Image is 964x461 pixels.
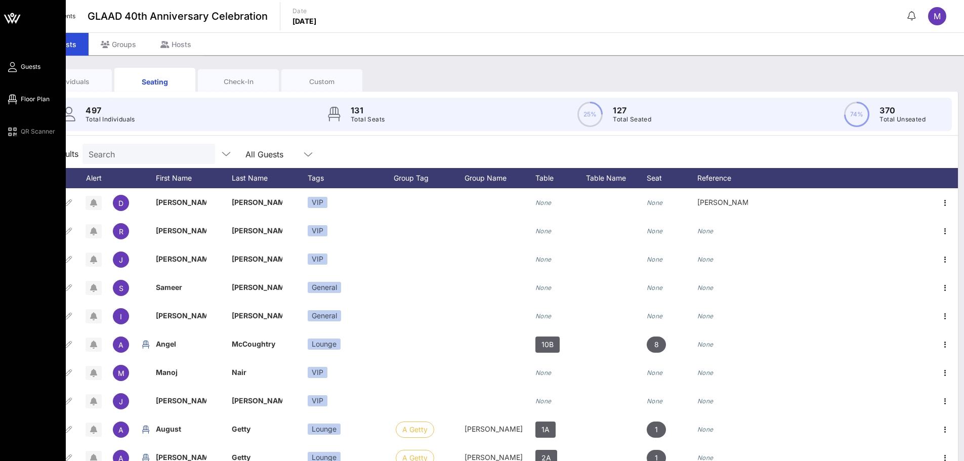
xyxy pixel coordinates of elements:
p: 497 [86,104,135,116]
div: Reference [697,168,758,188]
span: M [934,11,941,21]
div: Table [535,168,586,188]
p: Date [292,6,317,16]
span: J [119,256,123,264]
span: A Getty [402,422,428,437]
p: McCoughtry [232,330,282,358]
div: General [308,282,341,293]
div: Group Tag [394,168,465,188]
p: [PERSON_NAME] [232,217,282,245]
p: [PERSON_NAME] [232,387,282,415]
p: Angel [156,330,206,358]
i: None [535,256,552,263]
p: [PERSON_NAME] [232,273,282,302]
span: QR Scanner [21,127,55,136]
div: Last Name [232,168,308,188]
p: [PERSON_NAME] [232,302,282,330]
i: None [697,341,714,348]
div: All Guests [245,150,283,159]
p: Manoj [156,358,206,387]
i: None [697,256,714,263]
p: Total Unseated [879,114,926,124]
div: Group Name [465,168,535,188]
span: August [156,425,181,433]
i: None [697,397,714,405]
i: None [535,199,552,206]
i: None [647,256,663,263]
span: S [119,284,123,292]
i: None [535,369,552,376]
i: None [535,312,552,320]
span: A [118,426,123,434]
i: None [697,426,714,433]
span: Getty [232,425,250,433]
div: VIP [308,395,327,406]
p: [PERSON_NAME] [156,217,206,245]
p: [PERSON_NAME] [232,188,282,217]
span: 8 [654,337,659,353]
div: Check-In [205,77,271,87]
div: Alert [81,168,106,188]
i: None [647,284,663,291]
div: Groups [89,33,148,56]
a: QR Scanner [6,125,55,138]
i: None [535,227,552,235]
div: Hosts [148,33,203,56]
i: None [535,284,552,291]
a: Floor Plan [6,93,50,105]
p: 127 [613,104,651,116]
div: Lounge [308,339,341,350]
span: Floor Plan [21,95,50,104]
div: VIP [308,367,327,378]
div: All Guests [239,144,320,164]
i: None [647,227,663,235]
p: [PERSON_NAME] [156,245,206,273]
span: 10B [541,337,554,353]
p: [PERSON_NAME]… [697,188,748,217]
div: VIP [308,254,327,265]
i: None [535,397,552,405]
a: Guests [6,61,40,73]
p: 370 [879,104,926,116]
i: None [647,312,663,320]
span: J [119,397,123,406]
i: None [647,397,663,405]
p: Total Seated [613,114,651,124]
div: First Name [156,168,232,188]
span: GLAAD 40th Anniversary Celebration [88,9,268,24]
i: None [697,227,714,235]
p: Nair [232,358,282,387]
span: R [119,227,123,236]
span: A [118,341,123,349]
span: [PERSON_NAME] [465,425,523,433]
div: Tags [308,168,394,188]
span: D [118,199,123,207]
span: Guests [21,62,40,71]
i: None [697,312,714,320]
p: [PERSON_NAME] [156,387,206,415]
span: I [120,312,122,321]
div: M [928,7,946,25]
p: Total Seats [351,114,385,124]
div: Seating [122,76,188,87]
span: 1 [655,422,658,438]
span: M [118,369,124,378]
div: Custom [289,77,355,87]
p: [PERSON_NAME] [156,302,206,330]
div: Table Name [586,168,647,188]
div: Seat [647,168,697,188]
p: [PERSON_NAME] [156,188,206,217]
p: [DATE] [292,16,317,26]
span: 1A [541,422,550,438]
i: None [697,369,714,376]
p: [PERSON_NAME] [232,245,282,273]
div: VIP [308,225,327,236]
i: None [697,284,714,291]
div: VIP [308,197,327,208]
i: None [647,369,663,376]
div: General [308,310,341,321]
p: Sameer [156,273,206,302]
i: None [647,199,663,206]
p: 131 [351,104,385,116]
div: Individuals [38,77,104,87]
